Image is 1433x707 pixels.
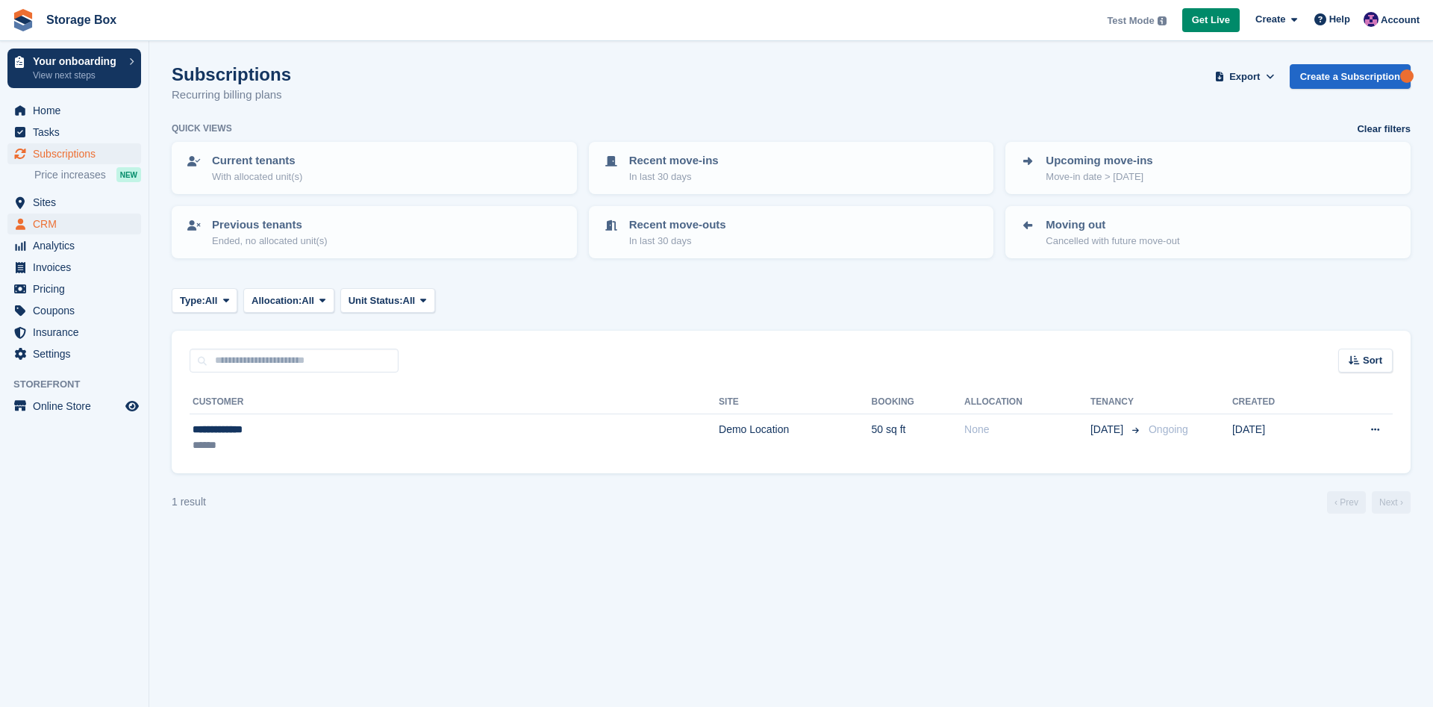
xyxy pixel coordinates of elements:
span: All [403,293,416,308]
span: Analytics [33,235,122,256]
button: Export [1212,64,1278,89]
p: In last 30 days [629,234,726,249]
th: Created [1232,390,1325,414]
div: Tooltip anchor [1400,69,1414,83]
a: menu [7,278,141,299]
span: Sort [1363,353,1382,368]
span: All [302,293,314,308]
p: Recent move-ins [629,152,719,169]
span: Get Live [1192,13,1230,28]
span: Test Mode [1107,13,1154,28]
p: Move-in date > [DATE] [1046,169,1152,184]
a: Storage Box [40,7,122,32]
span: All [205,293,218,308]
h6: Quick views [172,122,232,135]
p: Your onboarding [33,56,122,66]
img: stora-icon-8386f47178a22dfd0bd8f6a31ec36ba5ce8667c1dd55bd0f319d3a0aa187defe.svg [12,9,34,31]
td: Demo Location [719,414,872,461]
span: [DATE] [1090,422,1126,437]
nav: Page [1324,491,1414,514]
span: Ongoing [1149,423,1188,435]
a: Create a Subscription [1290,64,1411,89]
p: Ended, no allocated unit(s) [212,234,328,249]
a: menu [7,235,141,256]
a: Next [1372,491,1411,514]
a: Moving out Cancelled with future move-out [1007,208,1409,257]
a: Previous [1327,491,1366,514]
button: Type: All [172,288,237,313]
a: menu [7,396,141,417]
td: 50 sq ft [872,414,965,461]
a: Your onboarding View next steps [7,49,141,88]
a: Clear filters [1357,122,1411,137]
a: menu [7,322,141,343]
span: CRM [33,214,122,234]
a: menu [7,122,141,143]
a: menu [7,214,141,234]
span: Help [1329,12,1350,27]
span: Subscriptions [33,143,122,164]
th: Tenancy [1090,390,1143,414]
span: Coupons [33,300,122,321]
div: 1 result [172,494,206,510]
a: menu [7,343,141,364]
h1: Subscriptions [172,64,291,84]
td: [DATE] [1232,414,1325,461]
a: menu [7,192,141,213]
span: Unit Status: [349,293,403,308]
p: Moving out [1046,217,1179,234]
p: View next steps [33,69,122,82]
span: Online Store [33,396,122,417]
p: Previous tenants [212,217,328,234]
div: None [964,422,1090,437]
span: Settings [33,343,122,364]
span: Create [1255,12,1285,27]
span: Type: [180,293,205,308]
img: icon-info-grey-7440780725fd019a000dd9b08b2336e03edf1995a4989e88bcd33f0948082b44.svg [1158,16,1167,25]
a: menu [7,257,141,278]
th: Site [719,390,872,414]
th: Customer [190,390,719,414]
span: Price increases [34,168,106,182]
span: Storefront [13,377,149,392]
a: Previous tenants Ended, no allocated unit(s) [173,208,575,257]
a: menu [7,300,141,321]
button: Unit Status: All [340,288,435,313]
a: Price increases NEW [34,166,141,183]
a: menu [7,100,141,121]
button: Allocation: All [243,288,334,313]
a: Upcoming move-ins Move-in date > [DATE] [1007,143,1409,193]
span: Home [33,100,122,121]
p: Upcoming move-ins [1046,152,1152,169]
p: Recent move-outs [629,217,726,234]
span: Sites [33,192,122,213]
th: Booking [872,390,965,414]
span: Insurance [33,322,122,343]
span: Account [1381,13,1420,28]
p: Current tenants [212,152,302,169]
a: menu [7,143,141,164]
a: Preview store [123,397,141,415]
th: Allocation [964,390,1090,414]
p: In last 30 days [629,169,719,184]
p: Cancelled with future move-out [1046,234,1179,249]
img: Vincent Smith [1364,12,1379,27]
span: Invoices [33,257,122,278]
p: With allocated unit(s) [212,169,302,184]
a: Recent move-ins In last 30 days [590,143,993,193]
div: NEW [116,167,141,182]
p: Recurring billing plans [172,87,291,104]
span: Tasks [33,122,122,143]
span: Allocation: [252,293,302,308]
a: Recent move-outs In last 30 days [590,208,993,257]
a: Current tenants With allocated unit(s) [173,143,575,193]
span: Export [1229,69,1260,84]
a: Get Live [1182,8,1240,33]
span: Pricing [33,278,122,299]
